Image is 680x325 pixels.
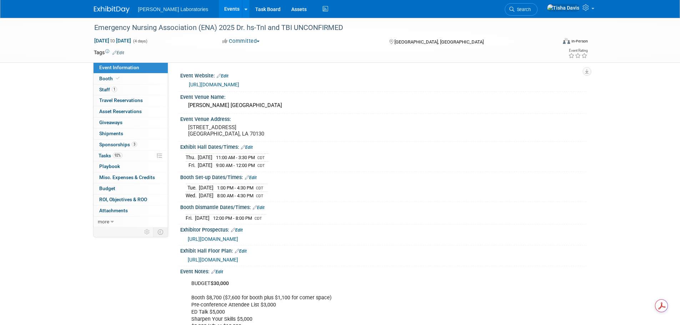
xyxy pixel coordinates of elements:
b: $30,000 [211,280,229,286]
td: [DATE] [198,154,212,162]
span: 8:00 AM - 4:30 PM [217,193,253,198]
span: Event Information [99,65,139,70]
a: ROI, Objectives & ROO [94,194,168,205]
span: 9:00 AM - 12:00 PM [216,163,255,168]
a: Edit [245,175,257,180]
span: Travel Reservations [99,97,143,103]
td: [DATE] [199,192,213,199]
span: Sponsorships [99,142,137,147]
div: Exhibitor Prospectus: [180,224,586,234]
a: Budget [94,183,168,194]
a: Search [505,3,538,16]
a: Staff1 [94,85,168,95]
i: Booth reservation complete [116,76,120,80]
a: Attachments [94,205,168,216]
a: Edit [235,249,247,254]
span: 92% [113,153,122,158]
div: [PERSON_NAME] [GEOGRAPHIC_DATA] [186,100,581,111]
a: Edit [217,73,228,78]
span: Shipments [99,131,123,136]
td: Fri. [186,214,195,222]
td: Tags [94,49,124,56]
span: Asset Reservations [99,108,142,114]
td: Personalize Event Tab Strip [141,227,153,237]
td: [DATE] [199,184,213,192]
span: CDT [256,194,263,198]
a: Playbook [94,161,168,172]
div: Exhibit Hall Dates/Times: [180,142,586,151]
a: Edit [241,145,253,150]
a: Asset Reservations [94,106,168,117]
span: more [98,219,109,224]
td: [DATE] [198,162,212,169]
span: 12:00 PM - 8:00 PM [213,215,252,221]
a: Edit [231,228,243,233]
a: Edit [112,50,124,55]
span: Booth [99,76,121,81]
a: [URL][DOMAIN_NAME] [188,257,238,263]
span: Search [514,7,531,12]
span: Tasks [99,153,122,158]
a: Edit [211,269,223,274]
span: Playbook [99,163,120,169]
span: Giveaways [99,120,122,125]
a: Misc. Expenses & Credits [94,172,168,183]
a: Sponsorships3 [94,139,168,150]
a: Giveaways [94,117,168,128]
img: ExhibitDay [94,6,130,13]
div: Booth Dismantle Dates/Times: [180,202,586,211]
td: Wed. [186,192,199,199]
button: Committed [220,37,262,45]
div: Booth Set-up Dates/Times: [180,172,586,181]
td: [DATE] [195,214,210,222]
pre: [STREET_ADDRESS] [GEOGRAPHIC_DATA], LA 70130 [188,124,342,137]
span: 1:00 PM - 4:30 PM [217,185,253,191]
span: 3 [132,142,137,147]
div: Event Rating [568,49,588,52]
span: [PERSON_NAME] Laboratories [138,6,208,12]
div: Emergency Nursing Association (ENA) 2025 Dr. hs-TnI and TBI UNCONFIRMED [92,21,546,34]
span: (4 days) [132,39,147,44]
a: [URL][DOMAIN_NAME] [189,82,239,87]
a: Event Information [94,62,168,73]
a: Shipments [94,128,168,139]
span: Misc. Expenses & Credits [99,174,155,180]
a: Booth [94,73,168,84]
span: Budget [99,186,115,191]
span: [GEOGRAPHIC_DATA], [GEOGRAPHIC_DATA] [394,39,484,45]
span: CDT [257,156,265,160]
a: [URL][DOMAIN_NAME] [188,236,238,242]
td: Thu. [186,154,198,162]
span: [DATE] [DATE] [94,37,131,44]
div: Event Website: [180,70,586,80]
span: CDT [255,216,262,221]
div: Event Notes: [180,266,586,275]
a: Edit [253,205,265,210]
a: Travel Reservations [94,95,168,106]
a: more [94,217,168,227]
a: Tasks92% [94,151,168,161]
div: Event Venue Address: [180,114,586,123]
img: Tisha Davis [547,4,580,12]
div: Exhibit Hall Floor Plan: [180,245,586,255]
span: Staff [99,87,117,92]
td: Toggle Event Tabs [153,227,168,237]
div: In-Person [571,39,588,44]
span: Attachments [99,208,128,213]
span: CDT [257,163,265,168]
span: ROI, Objectives & ROO [99,197,147,202]
td: Tue. [186,184,199,192]
span: 11:00 AM - 3:30 PM [216,155,255,160]
td: Fri. [186,162,198,169]
span: CDT [256,186,263,191]
span: 1 [112,87,117,92]
div: Event Format [515,37,588,48]
span: to [109,38,116,44]
img: Format-Inperson.png [563,38,570,44]
div: Event Venue Name: [180,92,586,101]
